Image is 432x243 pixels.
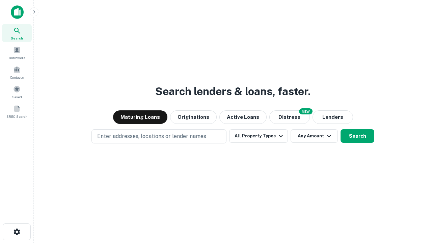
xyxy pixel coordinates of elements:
[97,132,206,140] p: Enter addresses, locations or lender names
[219,110,267,124] button: Active Loans
[313,110,353,124] button: Lenders
[155,83,310,100] h3: Search lenders & loans, faster.
[12,94,22,100] span: Saved
[91,129,226,143] button: Enter addresses, locations or lender names
[9,55,25,60] span: Borrowers
[2,24,32,42] a: Search
[299,108,313,114] div: NEW
[113,110,167,124] button: Maturing Loans
[11,5,24,19] img: capitalize-icon.png
[2,44,32,62] a: Borrowers
[269,110,310,124] button: Search distressed loans with lien and other non-mortgage details.
[10,75,24,80] span: Contacts
[2,102,32,120] a: SREO Search
[2,63,32,81] a: Contacts
[11,35,23,41] span: Search
[6,114,27,119] span: SREO Search
[2,83,32,101] a: Saved
[398,189,432,221] iframe: Chat Widget
[170,110,217,124] button: Originations
[229,129,288,143] button: All Property Types
[291,129,338,143] button: Any Amount
[341,129,374,143] button: Search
